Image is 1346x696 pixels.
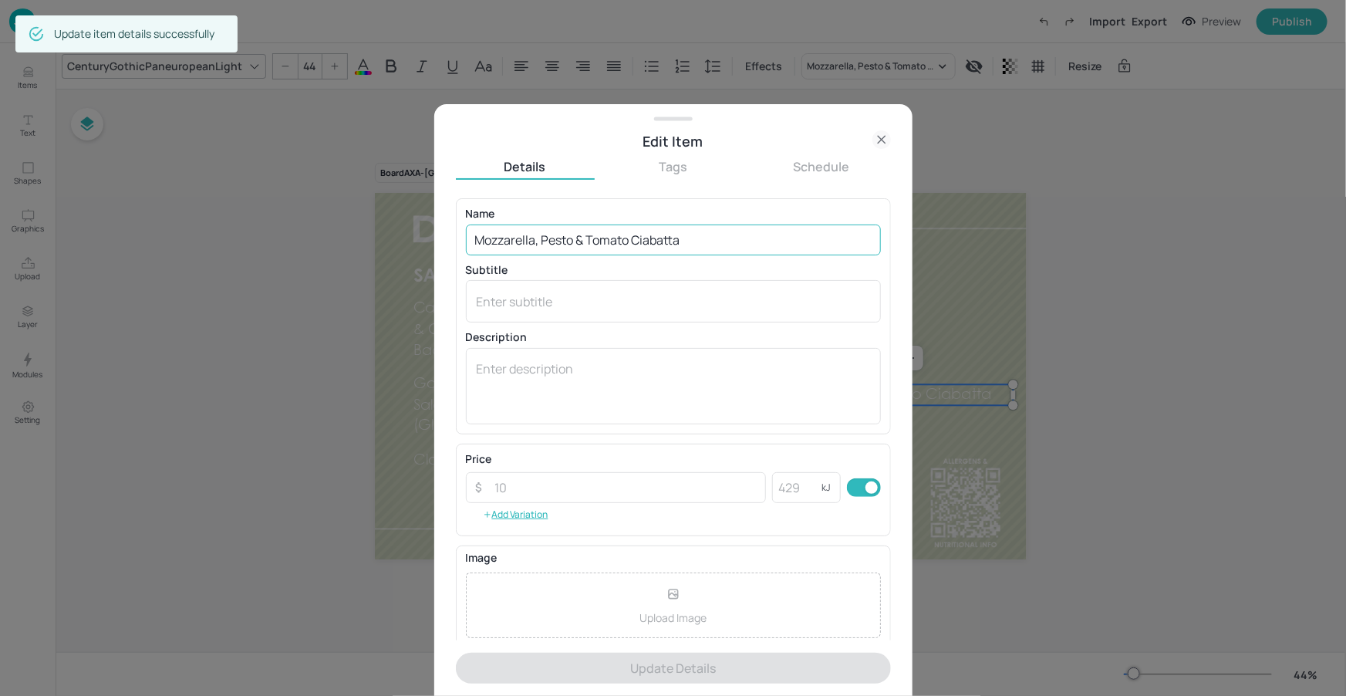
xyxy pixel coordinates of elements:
div: Update item details successfully [54,20,214,48]
button: Schedule [752,158,891,175]
p: Image [466,552,881,563]
button: Tags [604,158,743,175]
button: Add Variation [466,503,565,526]
p: Upload Image [639,610,707,626]
p: Name [466,208,881,219]
input: Enter item name [466,225,881,255]
input: 429 [772,472,821,503]
p: Price [466,454,492,465]
div: Edit Item [456,130,891,152]
input: 10 [486,472,767,503]
p: Subtitle [466,265,881,275]
button: Details [456,158,595,175]
p: Description [466,332,881,343]
p: kJ [822,482,832,493]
